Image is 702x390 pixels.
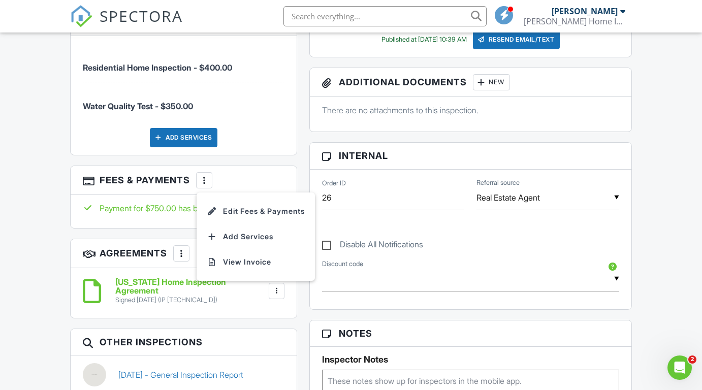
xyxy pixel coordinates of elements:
[283,6,487,26] input: Search everything...
[310,320,631,347] h3: Notes
[322,354,619,365] h5: Inspector Notes
[115,278,267,296] h6: [US_STATE] Home Inspection Agreement
[118,369,243,380] a: [DATE] - General Inspection Report
[322,240,423,252] label: Disable All Notifications
[322,259,363,269] label: Discount code
[473,74,510,90] div: New
[150,128,217,147] div: Add Services
[322,105,619,116] p: There are no attachments to this inspection.
[552,6,618,16] div: [PERSON_NAME]
[83,82,284,120] li: Service: Water Quality Test
[310,68,631,97] h3: Additional Documents
[83,44,284,82] li: Service: Residential Home Inspection
[310,143,631,169] h3: Internal
[71,166,297,195] h3: Fees & Payments
[70,5,92,27] img: The Best Home Inspection Software - Spectora
[100,5,183,26] span: SPECTORA
[70,14,183,35] a: SPECTORA
[667,355,692,380] iframe: Intercom live chat
[322,179,346,188] label: Order ID
[83,101,193,111] span: Water Quality Test - $350.00
[381,36,467,44] div: Published at [DATE] 10:39 AM
[71,239,297,268] h3: Agreements
[115,278,267,305] a: [US_STATE] Home Inspection Agreement Signed [DATE] (IP [TECHNICAL_ID])
[473,30,560,49] div: Resend Email/Text
[688,355,696,364] span: 2
[83,203,284,214] div: Payment for $750.00 has been received.
[524,16,625,26] div: Ward Home Inspection LLC
[476,178,520,187] label: Referral source
[71,329,297,355] h3: Other Inspections
[115,296,267,304] div: Signed [DATE] (IP [TECHNICAL_ID])
[83,62,232,73] span: Residential Home Inspection - $400.00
